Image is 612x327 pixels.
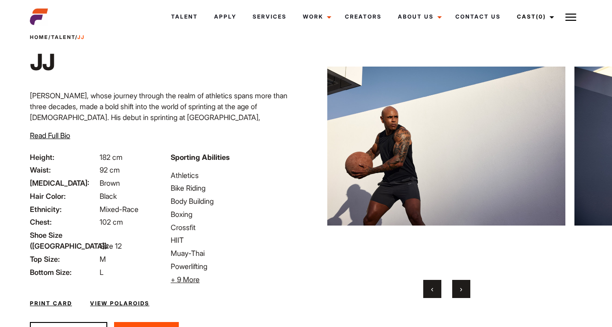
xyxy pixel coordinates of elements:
[30,164,98,175] span: Waist:
[171,170,301,181] li: Athletics
[171,248,301,259] li: Muay-Thai
[30,131,70,140] span: Read Full Bio
[565,12,576,23] img: Burger icon
[30,34,48,40] a: Home
[295,5,337,29] a: Work
[30,130,70,141] button: Read Full Bio
[163,5,206,29] a: Talent
[390,5,447,29] a: About Us
[171,261,301,272] li: Powerlifting
[171,275,200,284] span: + 9 More
[30,90,301,144] p: [PERSON_NAME], whose journey through the realm of athletics spans more than three decades, made a...
[51,34,75,40] a: Talent
[171,196,301,207] li: Body Building
[100,192,117,201] span: Black
[30,230,98,251] span: Shoe Size ([GEOGRAPHIC_DATA]):
[100,153,123,162] span: 182 cm
[30,8,48,26] img: cropped-aefm-brand-fav-22-square.png
[30,191,98,202] span: Hair Color:
[100,241,122,250] span: Size 12
[447,5,509,29] a: Contact Us
[206,5,244,29] a: Apply
[171,235,301,245] li: HIIT
[30,267,98,278] span: Bottom Size:
[171,183,301,193] li: Bike Riding
[77,34,85,40] strong: JJ
[536,13,546,20] span: (0)
[90,299,149,308] a: View Polaroids
[171,209,301,220] li: Boxing
[30,48,85,76] h1: JJ
[100,217,123,226] span: 102 cm
[100,268,104,277] span: L
[30,254,98,264] span: Top Size:
[30,34,85,41] span: / /
[337,5,390,29] a: Creators
[431,284,433,293] span: Previous
[30,152,98,163] span: Height:
[30,204,98,215] span: Ethnicity:
[171,153,229,162] strong: Sporting Abilities
[509,5,559,29] a: Cast(0)
[100,178,120,188] span: Brown
[171,222,301,233] li: Crossfit
[30,216,98,227] span: Chest:
[30,178,98,188] span: [MEDICAL_DATA]:
[460,284,462,293] span: Next
[244,5,295,29] a: Services
[100,205,139,214] span: Mixed-Race
[30,299,72,308] a: Print Card
[100,165,120,174] span: 92 cm
[327,24,565,269] img: IMG_4706
[100,255,106,264] span: M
